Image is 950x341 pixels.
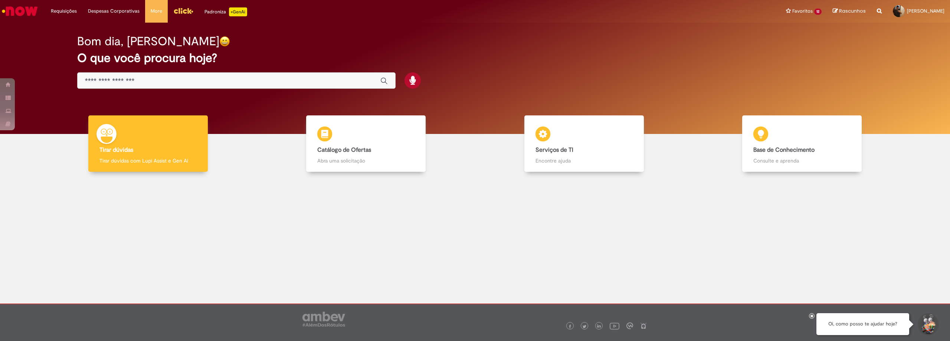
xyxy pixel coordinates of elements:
[257,115,475,172] a: Catálogo de Ofertas Abra uma solicitação
[317,146,371,154] b: Catálogo de Ofertas
[317,157,415,164] p: Abra uma solicitação
[1,4,39,19] img: ServiceNow
[475,115,693,172] a: Serviços de TI Encontre ajuda
[151,7,162,15] span: More
[99,157,197,164] p: Tirar dúvidas com Lupi Assist e Gen Ai
[753,146,815,154] b: Base de Conhecimento
[907,8,944,14] span: [PERSON_NAME]
[597,324,601,329] img: logo_footer_linkedin.png
[99,146,133,154] b: Tirar dúvidas
[39,115,257,172] a: Tirar dúvidas Tirar dúvidas com Lupi Assist e Gen Ai
[229,7,247,16] p: +GenAi
[302,312,345,327] img: logo_footer_ambev_rotulo_gray.png
[833,8,866,15] a: Rascunhos
[839,7,866,14] span: Rascunhos
[753,157,851,164] p: Consulte e aprenda
[816,313,909,335] div: Oi, como posso te ajudar hoje?
[917,313,939,335] button: Iniciar Conversa de Suporte
[204,7,247,16] div: Padroniza
[77,52,873,65] h2: O que você procura hoje?
[77,35,219,48] h2: Bom dia, [PERSON_NAME]
[610,321,619,331] img: logo_footer_youtube.png
[51,7,77,15] span: Requisições
[535,157,633,164] p: Encontre ajuda
[626,322,633,329] img: logo_footer_workplace.png
[640,322,647,329] img: logo_footer_naosei.png
[88,7,140,15] span: Despesas Corporativas
[173,5,193,16] img: click_logo_yellow_360x200.png
[583,325,586,328] img: logo_footer_twitter.png
[568,325,572,328] img: logo_footer_facebook.png
[219,36,230,47] img: happy-face.png
[814,9,822,15] span: 12
[792,7,813,15] span: Favoritos
[693,115,911,172] a: Base de Conhecimento Consulte e aprenda
[535,146,573,154] b: Serviços de TI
